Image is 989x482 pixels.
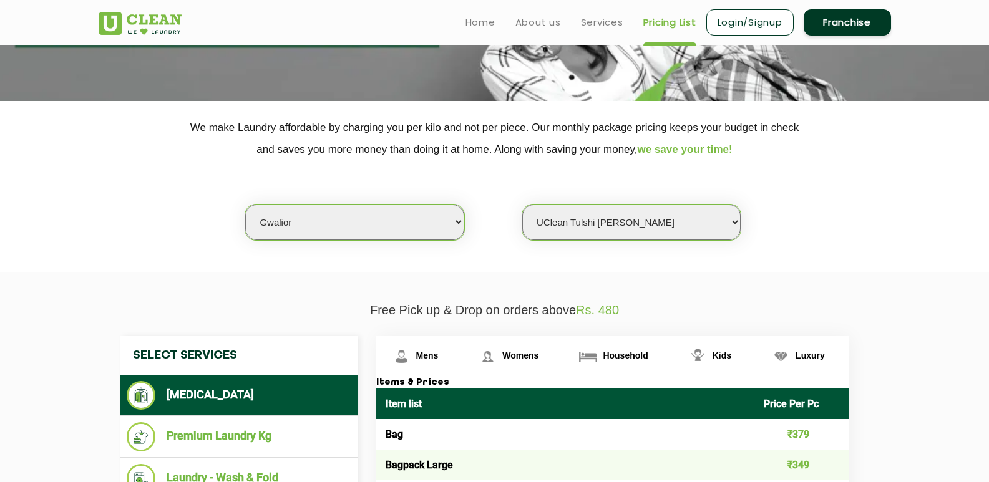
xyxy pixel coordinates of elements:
[127,381,156,410] img: Dry Cleaning
[127,422,156,451] img: Premium Laundry Kg
[465,15,495,30] a: Home
[99,303,891,317] p: Free Pick up & Drop on orders above
[706,9,794,36] a: Login/Signup
[638,143,733,155] span: we save your time!
[477,345,499,367] img: Womens
[577,345,599,367] img: Household
[127,381,351,410] li: [MEDICAL_DATA]
[391,345,412,367] img: Mens
[376,377,849,388] h3: Items & Prices
[515,15,561,30] a: About us
[376,419,755,450] td: Bag
[770,345,792,367] img: Luxury
[416,350,439,360] span: Mens
[804,9,891,36] a: Franchise
[754,450,849,480] td: ₹349
[713,350,731,360] span: Kids
[796,350,825,360] span: Luxury
[581,15,623,30] a: Services
[127,422,351,451] li: Premium Laundry Kg
[376,450,755,480] td: Bagpack Large
[99,12,182,35] img: UClean Laundry and Dry Cleaning
[576,303,619,317] span: Rs. 480
[687,345,709,367] img: Kids
[643,15,696,30] a: Pricing List
[120,336,358,375] h4: Select Services
[99,117,891,160] p: We make Laundry affordable by charging you per kilo and not per piece. Our monthly package pricin...
[754,388,849,419] th: Price Per Pc
[754,419,849,450] td: ₹379
[603,350,648,360] span: Household
[376,388,755,419] th: Item list
[502,350,538,360] span: Womens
